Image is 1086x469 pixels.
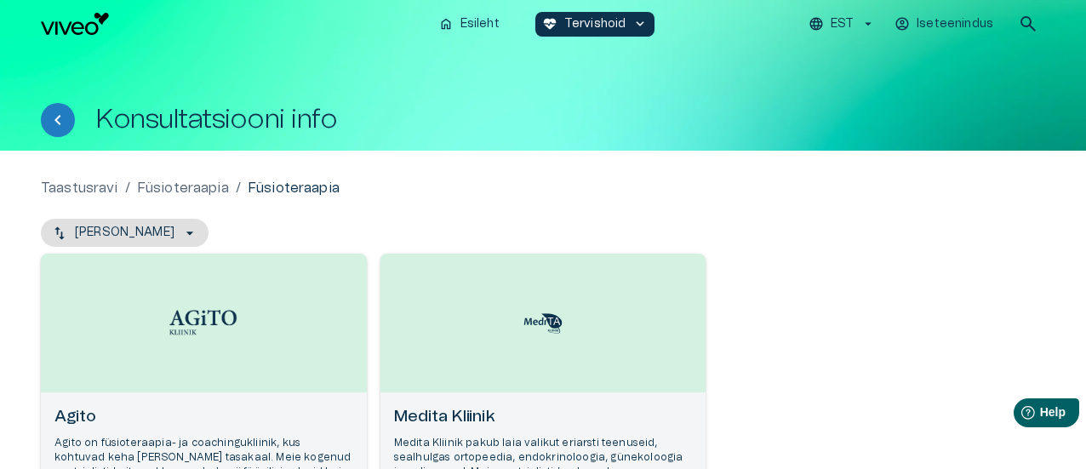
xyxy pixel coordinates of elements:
[831,15,854,33] p: EST
[248,178,340,198] p: Füsioteraapia
[460,15,500,33] p: Esileht
[95,105,337,134] h1: Konsultatsiooni info
[41,103,75,137] button: Tagasi
[1018,14,1038,34] span: search
[75,224,174,242] p: [PERSON_NAME]
[509,310,577,337] img: Medita Kliinik logo
[806,12,878,37] button: EST
[54,406,353,429] h6: Agito
[632,16,648,31] span: keyboard_arrow_down
[917,15,993,33] p: Iseteenindus
[542,16,557,31] span: ecg_heart
[137,178,229,198] a: Füsioteraapia
[564,15,626,33] p: Tervishoid
[41,13,425,35] a: Navigate to homepage
[236,178,241,198] p: /
[438,16,454,31] span: home
[953,392,1086,439] iframe: Help widget launcher
[432,12,508,37] button: homeEsileht
[41,219,209,247] button: [PERSON_NAME]
[1011,7,1045,41] button: open search modal
[125,178,130,198] p: /
[41,13,109,35] img: Viveo logo
[394,406,693,429] h6: Medita Kliinik
[892,12,997,37] button: Iseteenindus
[41,178,118,198] a: Taastusravi
[535,12,655,37] button: ecg_heartTervishoidkeyboard_arrow_down
[169,310,237,336] img: Agito logo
